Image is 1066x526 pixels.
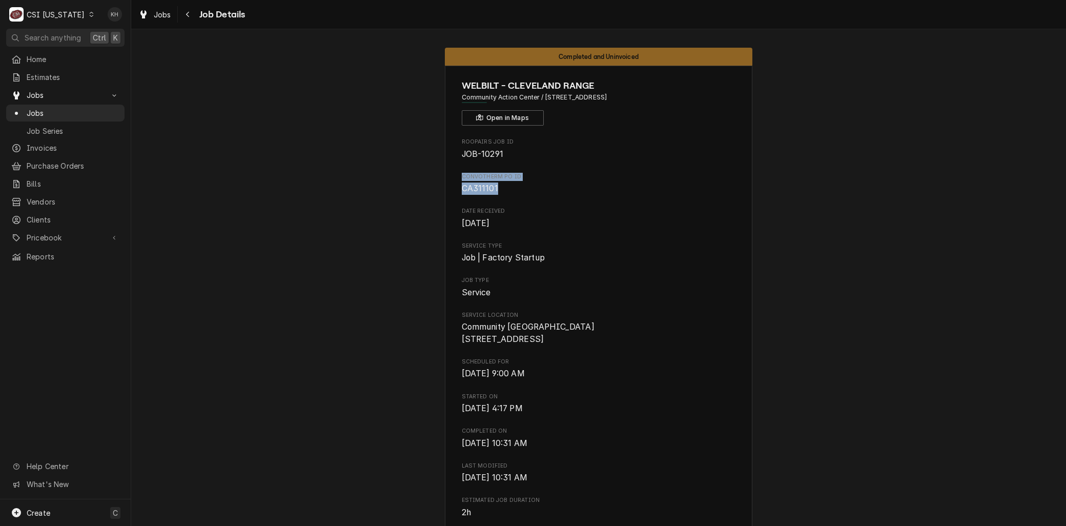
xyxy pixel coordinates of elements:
a: Vendors [6,193,125,210]
div: Kyley Hunnicutt's Avatar [108,7,122,22]
a: Go to Jobs [6,87,125,104]
span: Completed On [462,427,736,435]
span: JOB-10291 [462,149,503,159]
span: Job Type [462,287,736,299]
span: [DATE] 10:31 AM [462,473,527,482]
button: Open in Maps [462,110,544,126]
div: C [9,7,24,22]
span: What's New [27,479,118,490]
span: C [113,508,118,518]
span: Reports [27,251,119,262]
span: Last Modified [462,472,736,484]
span: Completed On [462,437,736,450]
span: [DATE] 10:31 AM [462,438,527,448]
a: Invoices [6,139,125,156]
span: Service Location [462,321,736,345]
span: Clients [27,214,119,225]
span: Service Type [462,242,736,250]
a: Bills [6,175,125,192]
span: Service [462,288,491,297]
a: Job Series [6,123,125,139]
span: Jobs [27,108,119,118]
span: Started On [462,402,736,415]
a: Go to What's New [6,476,125,493]
span: Jobs [154,9,171,20]
span: Date Received [462,217,736,230]
a: Clients [6,211,125,228]
span: Job Type [462,276,736,285]
div: CSI [US_STATE] [27,9,85,20]
span: Convotherm PO ID [462,183,736,195]
div: Status [445,48,752,66]
span: K [113,32,118,43]
button: Navigate back [180,6,196,23]
span: Job | Factory Startup [462,253,545,262]
span: Invoices [27,143,119,153]
span: Community [GEOGRAPHIC_DATA] [STREET_ADDRESS] [462,322,594,344]
span: Started On [462,393,736,401]
a: Go to Pricebook [6,229,125,246]
span: [DATE] 4:17 PM [462,403,523,413]
button: Search anythingCtrlK [6,29,125,47]
span: Name [462,79,736,93]
a: Go to Help Center [6,458,125,475]
a: Jobs [134,6,175,23]
div: Service Location [462,311,736,346]
span: [DATE] [462,218,490,228]
span: Estimated Job Duration [462,496,736,504]
span: Vendors [27,196,119,207]
span: Roopairs Job ID [462,148,736,160]
span: Home [27,54,119,65]
div: Started On [462,393,736,415]
span: Pricebook [27,232,104,243]
div: Service Type [462,242,736,264]
a: Home [6,51,125,68]
div: Last Modified [462,462,736,484]
a: Reports [6,248,125,265]
span: Roopairs Job ID [462,138,736,146]
span: [DATE] 9:00 AM [462,369,525,378]
span: Date Received [462,207,736,215]
div: Convotherm PO ID [462,173,736,195]
span: Last Modified [462,462,736,470]
div: KH [108,7,122,22]
span: Scheduled For [462,368,736,380]
span: Job Details [196,8,245,22]
div: CSI Kentucky's Avatar [9,7,24,22]
span: Purchase Orders [27,160,119,171]
div: Scheduled For [462,358,736,380]
div: Completed On [462,427,736,449]
span: Scheduled For [462,358,736,366]
div: Date Received [462,207,736,229]
span: Ctrl [93,32,106,43]
div: Estimated Job Duration [462,496,736,518]
span: Bills [27,178,119,189]
span: CA311101 [462,184,498,193]
span: Convotherm PO ID [462,173,736,181]
div: Job Type [462,276,736,298]
div: Client Information [462,79,736,126]
span: Create [27,509,50,517]
a: Estimates [6,69,125,86]
span: Jobs [27,90,104,100]
span: Estimates [27,72,119,83]
span: Estimated Job Duration [462,507,736,519]
span: Search anything [25,32,81,43]
span: Job Series [27,126,119,136]
span: 2h [462,508,471,517]
span: Completed and Uninvoiced [559,53,639,60]
span: Service Location [462,311,736,319]
div: Roopairs Job ID [462,138,736,160]
a: Purchase Orders [6,157,125,174]
span: Help Center [27,461,118,472]
span: Address [462,93,736,102]
span: Service Type [462,252,736,264]
a: Jobs [6,105,125,122]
